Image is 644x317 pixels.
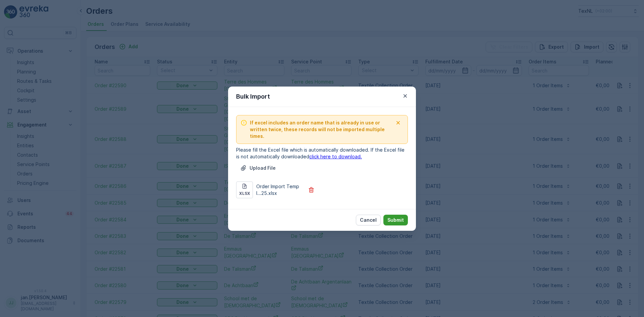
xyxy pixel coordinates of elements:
[250,165,276,171] p: Upload File
[236,163,280,173] button: Upload File
[356,215,381,225] button: Cancel
[383,215,408,225] button: Submit
[236,147,408,160] p: Please fill the Excel file which is automatically downloaded. If the Excel file is not automatica...
[309,154,362,159] a: click here to download.
[256,183,304,197] p: Order Import Templ...25.xlsx
[387,217,404,223] p: Submit
[250,119,393,140] span: If excel includes an order name that is already in use or written twice, these records will not b...
[236,92,270,101] p: Bulk Import
[239,191,250,196] p: xlsx
[360,217,377,223] p: Cancel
